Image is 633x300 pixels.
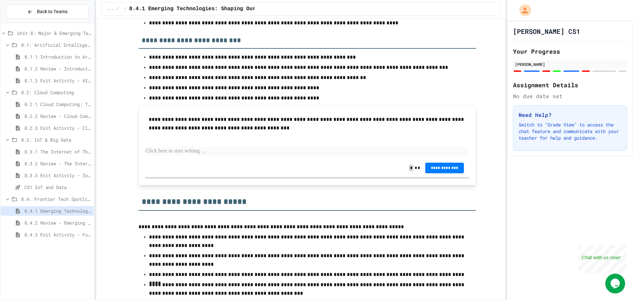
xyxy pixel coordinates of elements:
[21,136,91,143] span: 8.3: IoT & Big Data
[24,65,91,72] span: 8.1.2 Review - Introduction to Artificial Intelligence
[116,6,119,12] span: /
[6,5,89,19] button: Back to Teams
[24,160,91,167] span: 8.3.2 Review - The Internet of Things and Big Data
[24,172,91,179] span: 8.3.3 Exit Activity - IoT Data Detective Challenge
[24,219,91,226] span: 8.4.2 Review - Emerging Technologies: Shaping Our Digital Future
[24,77,91,84] span: 8.1.3 Exit Activity - AI Detective
[24,207,91,214] span: 8.4.1 Emerging Technologies: Shaping Our Digital Future
[24,148,91,155] span: 8.3.1 The Internet of Things and Big Data: Our Connected Digital World
[24,231,91,238] span: 8.4.3 Exit Activity - Future Tech Challenge
[513,47,627,56] h2: Your Progress
[578,245,626,273] iframe: chat widget
[37,8,68,15] span: Back to Teams
[24,184,91,191] span: CS1 IoT and Data
[24,113,91,120] span: 8.2.2 Review - Cloud Computing
[513,92,627,100] div: No due date set
[129,5,303,13] span: 8.4.1 Emerging Technologies: Shaping Our Digital Future
[17,30,91,37] span: Unit 8: Major & Emerging Technologies
[107,6,114,12] span: ...
[21,196,91,203] span: 8.4: Frontier Tech Spotlight
[519,111,621,119] h3: Need Help?
[24,101,91,108] span: 8.2.1 Cloud Computing: Transforming the Digital World
[513,80,627,90] h2: Assignment Details
[519,122,621,141] p: Switch to "Grade View" to access the chat feature and communicate with your teacher for help and ...
[513,27,580,36] h1: [PERSON_NAME] CS1
[512,3,533,18] div: My Account
[605,274,626,293] iframe: chat widget
[515,61,625,67] div: [PERSON_NAME]
[21,89,91,96] span: 8.2: Cloud Computing
[21,41,91,48] span: 8.1: Artificial Intelligence Basics
[24,53,91,60] span: 8.1.1 Introduction to Artificial Intelligence
[124,6,127,12] span: /
[24,124,91,131] span: 8.2.3 Exit Activity - Cloud Service Detective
